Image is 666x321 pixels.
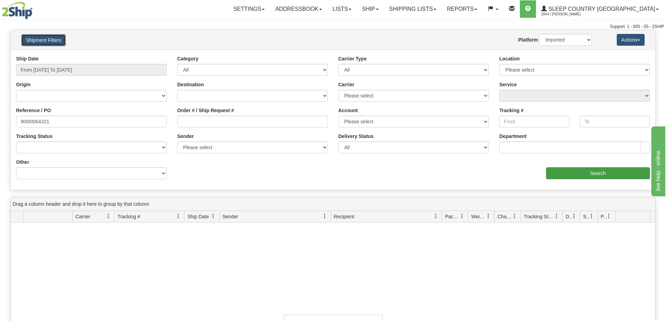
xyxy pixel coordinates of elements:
input: From [499,116,569,127]
a: Pickup Status filter column settings [603,210,615,222]
div: live help - online [5,4,65,13]
a: Shipment Issues filter column settings [586,210,597,222]
span: Recipient [334,213,354,220]
a: Delivery Status filter column settings [568,210,580,222]
label: Carrier Type [338,55,367,62]
a: Addressbook [270,0,327,18]
a: Settings [228,0,270,18]
label: Tracking # [499,107,523,114]
label: Department [499,133,527,140]
label: Delivery Status [338,133,374,140]
a: Sender filter column settings [319,210,331,222]
label: Reference / PO [16,107,51,114]
span: Charge [497,213,512,220]
label: Tracking Status [16,133,52,140]
span: Tracking Status [524,213,554,220]
span: Sleep Country [GEOGRAPHIC_DATA] [547,6,655,12]
label: Category [177,55,199,62]
div: Support: 1 - 855 - 55 - 2SHIP [2,24,664,30]
label: Destination [177,81,204,88]
label: Service [499,81,517,88]
a: Shipping lists [384,0,442,18]
iframe: chat widget [650,125,665,196]
button: Shipment Filters [21,34,66,46]
span: Weight [471,213,486,220]
a: Reports [442,0,482,18]
label: Other [16,159,29,166]
span: 2044 / [PERSON_NAME] [541,11,594,18]
label: Platform [518,36,538,43]
span: Delivery Status [566,213,572,220]
img: logo2044.jpg [2,2,33,19]
span: Pickup Status [601,213,607,220]
a: Carrier filter column settings [102,210,114,222]
label: Ship Date [16,55,39,62]
a: Charge filter column settings [509,210,521,222]
a: Packages filter column settings [456,210,468,222]
a: Ship [357,0,384,18]
a: Lists [327,0,357,18]
span: Carrier [76,213,91,220]
a: Weight filter column settings [482,210,494,222]
label: Carrier [338,81,355,88]
a: Tracking # filter column settings [172,210,184,222]
span: Shipment Issues [583,213,589,220]
label: Location [499,55,520,62]
span: Sender [222,213,238,220]
label: Account [338,107,358,114]
a: Sleep Country [GEOGRAPHIC_DATA] 2044 / [PERSON_NAME] [536,0,664,18]
span: Packages [445,213,460,220]
a: Recipient filter column settings [430,210,442,222]
label: Order # / Ship Request # [177,107,234,114]
span: Tracking # [117,213,140,220]
a: Ship Date filter column settings [207,210,219,222]
span: Ship Date [187,213,209,220]
label: Sender [177,133,194,140]
button: Actions [617,34,645,46]
div: grid grouping header [11,197,655,211]
input: Search [546,167,650,179]
input: To [580,116,650,127]
a: Tracking Status filter column settings [551,210,563,222]
label: Origin [16,81,30,88]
